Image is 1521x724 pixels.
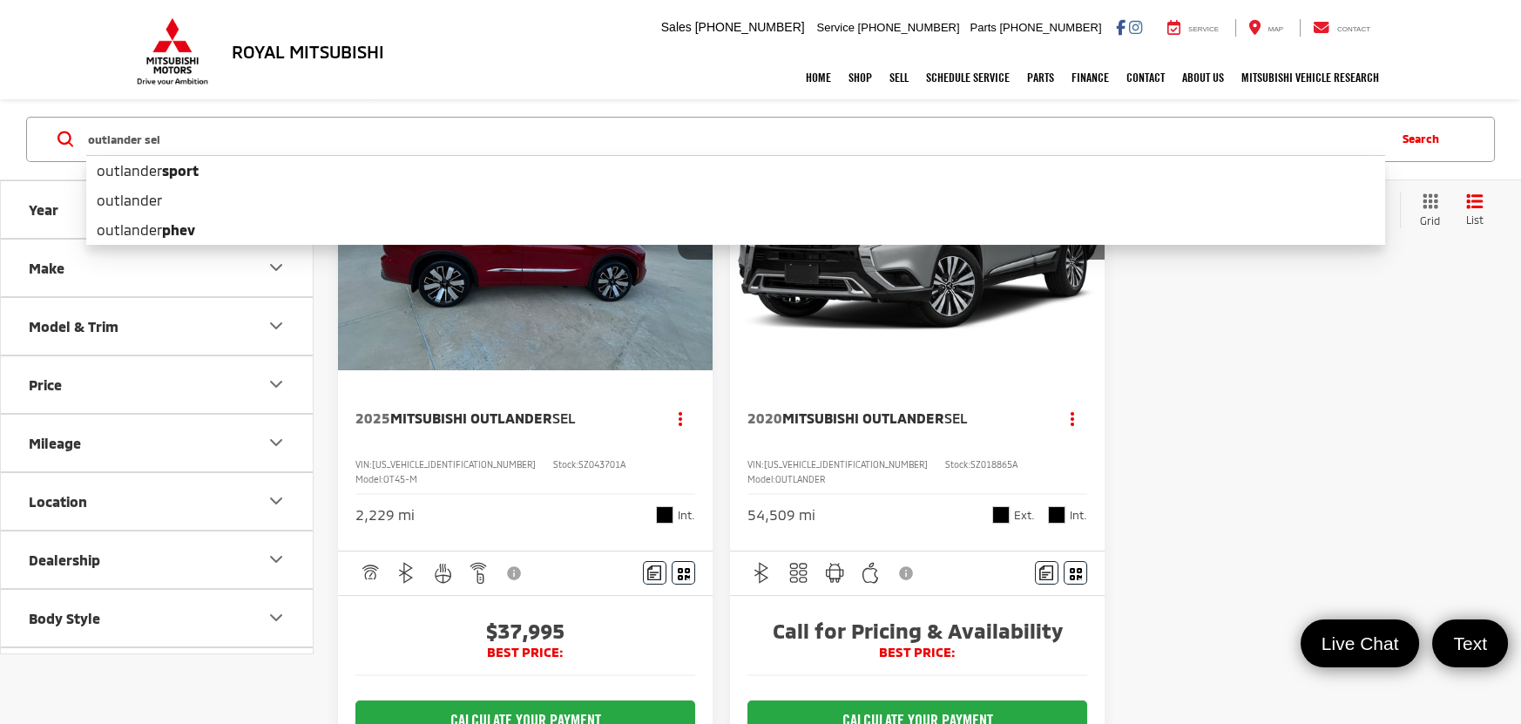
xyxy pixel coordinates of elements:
div: Make [266,257,287,278]
button: Comments [643,561,666,585]
div: Dealership [266,549,287,570]
span: BEST PRICE: [355,644,695,661]
span: SEL [944,409,968,426]
div: Model & Trim [266,315,287,336]
span: Grid [1420,213,1440,228]
button: Body StyleBody Style [1,590,314,646]
span: List [1466,213,1484,227]
span: Text [1444,632,1496,655]
img: Comments [647,565,661,580]
i: Window Sticker [677,566,689,580]
img: Remote Start [468,562,490,584]
span: OT45-M [383,474,417,484]
button: Actions [1057,403,1087,434]
span: VIN: [747,459,764,470]
img: Bluetooth® [751,562,773,584]
a: Parts: Opens in a new tab [1018,56,1063,99]
a: Schedule Service: Opens in a new tab [917,56,1018,99]
div: Price [266,374,287,395]
span: SZ043701A [578,459,625,470]
a: Shop [840,56,881,99]
a: Service [1154,19,1232,37]
a: Mitsubishi Vehicle Research [1233,56,1388,99]
span: Black [1048,506,1065,524]
button: YearYear [1,181,314,238]
button: View Disclaimer [892,555,922,592]
span: Service [817,21,855,34]
span: Ext. [1014,507,1035,524]
span: Contact [1337,25,1370,33]
a: Contact [1118,56,1173,99]
a: Instagram: Click to visit our Instagram page [1129,20,1142,34]
a: Finance [1063,56,1118,99]
a: Map [1235,19,1296,37]
span: Map [1268,25,1283,33]
div: Mileage [266,432,287,453]
div: Price [29,376,62,393]
span: [PHONE_NUMBER] [695,20,805,34]
div: 54,509 mi [747,505,815,525]
span: OUTLANDER [775,474,825,484]
li: outlander [86,186,1385,215]
span: Black [656,506,673,524]
div: Body Style [266,607,287,628]
li: outlander [86,215,1385,245]
img: Android Auto [824,562,846,584]
button: Comments [1035,561,1058,585]
button: MakeMake [1,240,314,296]
span: [PHONE_NUMBER] [858,21,960,34]
button: View Disclaimer [500,555,530,592]
a: Text [1432,619,1508,667]
b: sport [162,162,199,179]
button: Model & TrimModel & Trim [1,298,314,355]
form: Search by Make, Model, or Keyword [86,118,1385,160]
button: List View [1453,193,1497,228]
span: 2025 [355,409,390,426]
span: Call for Pricing & Availability [747,618,1087,644]
button: Color [1,648,314,705]
span: Black [992,506,1010,524]
button: Window Sticker [1064,561,1087,585]
span: Model: [747,474,775,484]
span: 2020 [747,409,782,426]
img: Bluetooth® [395,562,417,584]
a: 2020Mitsubishi OutlanderSEL [747,409,1039,428]
span: [US_VEHICLE_IDENTIFICATION_NUMBER] [372,459,536,470]
img: Adaptive Cruise Control [359,562,381,584]
a: Sell [881,56,917,99]
a: About Us [1173,56,1233,99]
b: phev [162,221,195,238]
button: PricePrice [1,356,314,413]
span: Service [1188,25,1219,33]
span: Model: [355,474,383,484]
button: MileageMileage [1,415,314,471]
li: outlander [86,155,1385,186]
span: Stock: [945,459,970,470]
img: Apple CarPlay [860,562,882,584]
span: [US_VEHICLE_IDENTIFICATION_NUMBER] [764,459,928,470]
div: 2,229 mi [355,505,415,525]
span: $37,995 [355,618,695,644]
span: dropdown dots [678,411,681,425]
a: Home [797,56,840,99]
span: Sales [661,20,692,34]
div: Location [29,493,87,510]
button: Actions [665,403,695,434]
span: Parts [970,21,996,34]
img: Heated Steering Wheel [432,562,454,584]
div: Location [266,491,287,511]
i: Window Sticker [1069,566,1081,580]
span: Int. [1070,507,1087,524]
img: Mitsubishi [133,17,212,85]
div: Make [29,260,64,276]
span: [PHONE_NUMBER] [999,21,1101,34]
span: BEST PRICE: [747,644,1087,661]
button: DealershipDealership [1,531,314,588]
span: Live Chat [1313,632,1408,655]
button: LocationLocation [1,473,314,530]
span: Mitsubishi Outlander [782,409,944,426]
img: Comments [1039,565,1053,580]
img: 3rd Row Seating [788,562,809,584]
span: Int. [678,507,695,524]
span: SEL [552,409,576,426]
